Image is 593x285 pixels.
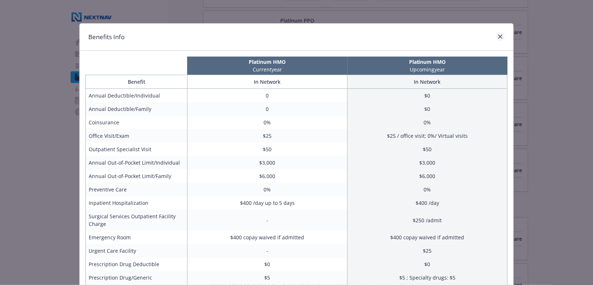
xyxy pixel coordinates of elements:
td: $25 [347,244,507,257]
td: $250 /admit [347,210,507,231]
td: 0% [187,116,347,129]
td: Office Visit/Exam [86,129,188,142]
td: 0% [347,116,507,129]
td: Inpatient Hospitalization [86,196,188,210]
td: $0 [347,257,507,271]
a: close [496,32,505,41]
td: Prescription Drug Deductible [86,257,188,271]
p: Platinum HMO [349,58,506,66]
td: Annual Deductible/Family [86,102,188,116]
td: Annual Out-of-Pocket Limit/Individual [86,156,188,169]
td: $5 [187,271,347,284]
th: In Network [347,75,507,89]
td: $0 [187,257,347,271]
p: Current year [189,66,346,73]
td: $400 copay waived if admitted [347,231,507,244]
td: Preventive Care [86,183,188,196]
td: $400 /day up to 5 days [187,196,347,210]
td: $400 /day [347,196,507,210]
th: In Network [187,75,347,89]
td: 0 [187,102,347,116]
td: 0% [347,183,507,196]
p: Upcoming year [349,66,506,73]
td: $50 [187,142,347,156]
td: $6,000 [347,169,507,183]
td: $0 [347,89,507,103]
td: $0 [347,102,507,116]
td: $3,000 [347,156,507,169]
td: Urgent Care Facility [86,244,188,257]
td: Prescription Drug/Generic [86,271,188,284]
td: 0 [187,89,347,103]
td: $400 copay waived if admitted [187,231,347,244]
td: $25 [187,129,347,142]
th: Benefit [86,75,188,89]
td: $3,000 [187,156,347,169]
td: Coinsurance [86,116,188,129]
td: $5 ; Specialty drugs: $5 [347,271,507,284]
p: Platinum HMO [189,58,346,66]
td: $50 [347,142,507,156]
td: Outpatient Specialist Visit [86,142,188,156]
td: Emergency Room [86,231,188,244]
td: $6,000 [187,169,347,183]
h1: Benefits Info [88,32,125,42]
td: $25 / office visit; 0%/ Virtual visits [347,129,507,142]
td: Annual Deductible/Individual [86,89,188,103]
td: Annual Out-of-Pocket Limit/Family [86,169,188,183]
td: Surgical Services Outpatient Facility Charge [86,210,188,231]
th: intentionally left blank [85,57,187,75]
td: - [187,210,347,231]
td: - [187,244,347,257]
td: 0% [187,183,347,196]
